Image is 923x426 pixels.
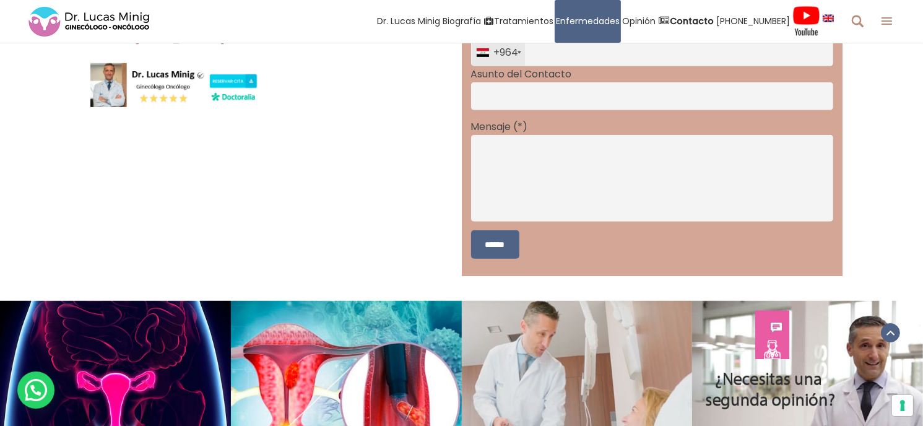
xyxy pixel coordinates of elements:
a: [PHONE_NUMBER] [136,32,225,46]
button: Sus preferencias de consentimiento para tecnologías de seguimiento [892,395,913,416]
img: language english [823,14,834,22]
p: Asunto del Contacto [471,66,833,82]
span: Enfermedades [556,14,620,28]
span: Opinión [622,14,656,28]
div: Iraq (‫العراق‬‎): +964 [472,39,525,66]
span: [PHONE_NUMBER] [716,14,790,28]
div: WhatsApp contact [17,372,54,409]
span: Tratamientos [494,14,553,28]
img: Videos Youtube Ginecología [792,6,820,37]
span: Biografía [443,14,481,28]
strong: Contacto [670,15,714,27]
div: +964 [477,39,525,66]
p: Mensaje (*) [471,119,833,135]
img: Ginecólogo en Valencia Oncólogo especialista Dr. Lucas Minig [90,63,262,107]
span: Dr. Lucas Minig [377,14,440,28]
